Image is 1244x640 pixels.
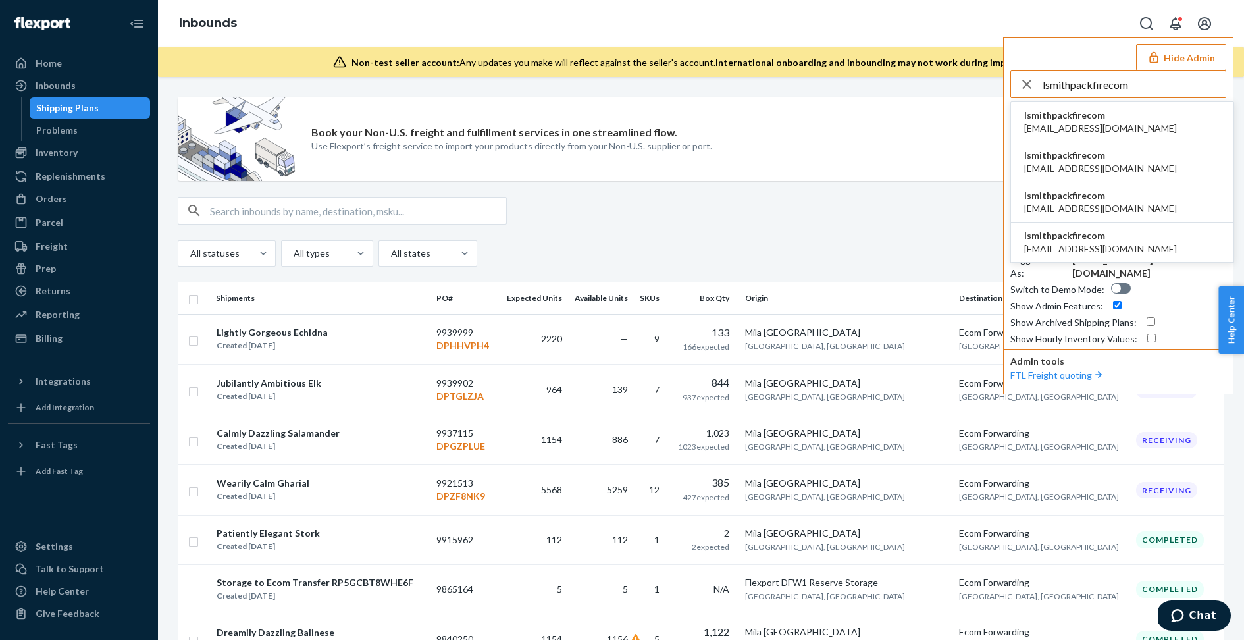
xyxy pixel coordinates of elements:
[541,484,562,495] span: 5568
[8,280,150,302] a: Returns
[211,282,431,314] th: Shipments
[1010,355,1226,368] p: Admin tools
[675,475,729,491] div: 385
[1010,300,1103,313] div: Show Admin Features :
[8,461,150,482] a: Add Fast Tag
[612,434,628,445] span: 886
[217,326,328,339] div: Lightly Gorgeous Echidna
[959,427,1126,440] div: Ecom Forwarding
[431,516,499,565] td: 9915962
[745,341,905,351] span: [GEOGRAPHIC_DATA], [GEOGRAPHIC_DATA]
[436,339,494,352] p: DPHHVPH4
[36,332,63,345] div: Billing
[36,240,68,253] div: Freight
[217,490,309,503] div: Created [DATE]
[678,442,729,452] span: 1023 expected
[541,434,562,445] span: 1154
[30,120,151,141] a: Problems
[1218,286,1244,354] button: Help Center
[654,583,660,595] span: 1
[1010,283,1104,296] div: Switch to Demo Mode :
[1136,581,1204,597] div: Completed
[217,440,340,453] div: Created [DATE]
[1136,44,1226,70] button: Hide Admin
[607,484,628,495] span: 5259
[959,542,1119,552] span: [GEOGRAPHIC_DATA], [GEOGRAPHIC_DATA]
[959,576,1126,589] div: Ecom Forwarding
[217,339,328,352] div: Created [DATE]
[745,542,905,552] span: [GEOGRAPHIC_DATA], [GEOGRAPHIC_DATA]
[36,585,89,598] div: Help Center
[1010,333,1137,346] div: Show Hourly Inventory Values :
[292,247,294,260] input: All types
[1024,122,1177,135] span: [EMAIL_ADDRESS][DOMAIN_NAME]
[959,442,1119,452] span: [GEOGRAPHIC_DATA], [GEOGRAPHIC_DATA]
[623,583,628,595] span: 5
[1024,109,1177,122] span: lsmithpackfirecom
[36,101,99,115] div: Shipping Plans
[1010,253,1066,280] div: Logged In As :
[1136,531,1204,548] div: Completed
[675,375,729,390] div: 844
[8,142,150,163] a: Inventory
[745,591,905,601] span: [GEOGRAPHIC_DATA], [GEOGRAPHIC_DATA]
[1024,149,1177,162] span: lsmithpackfirecom
[36,402,94,413] div: Add Integration
[431,415,499,465] td: 9937115
[36,79,76,92] div: Inbounds
[959,626,1126,639] div: Ecom Forwarding
[1024,242,1177,255] span: [EMAIL_ADDRESS][DOMAIN_NAME]
[1136,482,1197,498] div: Receiving
[431,314,499,365] td: 9939999
[959,477,1126,490] div: Ecom Forwarding
[745,492,905,502] span: [GEOGRAPHIC_DATA], [GEOGRAPHIC_DATA]
[431,282,499,314] th: PO#
[683,493,729,502] span: 427 expected
[612,384,628,395] span: 139
[189,247,190,260] input: All statuses
[30,97,151,119] a: Shipping Plans
[8,558,150,579] button: Talk to Support
[654,384,660,395] span: 7
[959,341,1119,351] span: [GEOGRAPHIC_DATA], [GEOGRAPHIC_DATA]
[36,562,104,575] div: Talk to Support
[633,282,670,314] th: SKUs
[36,540,73,553] div: Settings
[713,583,729,595] span: N/A
[1024,189,1177,202] span: lsmithpackfirecom
[36,146,78,159] div: Inventory
[390,247,391,260] input: All states
[179,16,237,30] a: Inbounds
[8,53,150,74] a: Home
[8,212,150,233] a: Parcel
[36,192,67,205] div: Orders
[36,124,78,137] div: Problems
[654,534,660,545] span: 1
[546,534,562,545] span: 112
[541,333,562,344] span: 2220
[546,384,562,395] span: 964
[8,435,150,456] button: Fast Tags
[959,377,1126,390] div: Ecom Forwarding
[8,166,150,187] a: Replenishments
[217,427,340,440] div: Calmly Dazzling Salamander
[431,365,499,415] td: 9939902
[649,484,660,495] span: 12
[959,492,1119,502] span: [GEOGRAPHIC_DATA], [GEOGRAPHIC_DATA]
[436,440,494,453] p: DPGZPLUE
[1024,162,1177,175] span: [EMAIL_ADDRESS][DOMAIN_NAME]
[36,262,56,275] div: Prep
[217,377,321,390] div: Jubilantly Ambitious Elk
[567,282,634,314] th: Available Units
[217,589,413,602] div: Created [DATE]
[745,576,948,589] div: Flexport DFW1 Reserve Storage
[36,57,62,70] div: Home
[1133,11,1160,37] button: Open Search Box
[8,536,150,557] a: Settings
[210,198,506,224] input: Search inbounds by name, destination, msku...
[1010,369,1105,381] a: FTL Freight quoting
[14,17,70,30] img: Flexport logo
[8,258,150,279] a: Prep
[8,328,150,349] a: Billing
[217,540,320,553] div: Created [DATE]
